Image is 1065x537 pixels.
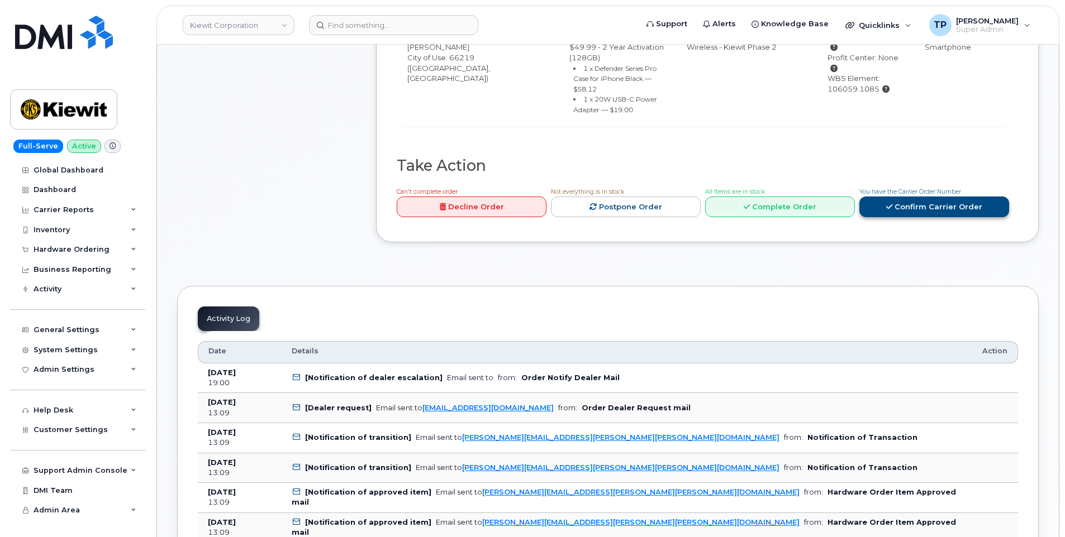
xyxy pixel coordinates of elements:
[305,488,431,496] b: [Notification of approved item]
[292,346,318,356] span: Details
[208,398,236,406] b: [DATE]
[804,488,823,496] span: from:
[397,188,458,195] span: Can't complete order
[208,368,236,377] b: [DATE]
[807,463,917,472] b: Notification of Transaction
[695,13,744,35] a: Alerts
[482,518,800,526] a: [PERSON_NAME][EMAIL_ADDRESS][PERSON_NAME][PERSON_NAME][DOMAIN_NAME]
[208,468,272,478] div: 13:09
[582,404,691,412] b: Order Dealer Request mail
[183,15,294,35] a: Kiewit Corporation
[559,25,677,127] td: $49.99 - 2 Year Activation (128GB)
[705,196,855,217] a: Complete Order
[416,463,779,472] div: Email sent to
[436,518,800,526] div: Email sent to
[498,373,517,382] span: from:
[397,25,559,127] td: [PERSON_NAME] City of Use: 66219 ([GEOGRAPHIC_DATA], [GEOGRAPHIC_DATA])
[656,18,687,30] span: Support
[972,341,1018,363] th: Action
[573,64,657,93] small: 1 x Defender Series Pro Case for iPhone Black — $58.12
[804,518,823,526] span: from:
[208,497,272,507] div: 13:09
[208,346,226,356] span: Date
[521,373,620,382] b: Order Notify Dealer Mail
[208,438,272,448] div: 13:09
[859,196,1009,217] a: Confirm Carrier Order
[422,404,554,412] a: [EMAIL_ADDRESS][DOMAIN_NAME]
[784,463,803,472] span: from:
[956,16,1019,25] span: [PERSON_NAME]
[784,433,803,442] span: from:
[828,73,905,94] div: WBS Element: 106059.1085
[208,428,236,437] b: [DATE]
[639,13,695,35] a: Support
[305,404,372,412] b: [Dealer request]
[208,458,236,467] b: [DATE]
[305,373,443,382] b: [Notification of dealer escalation]
[208,518,236,526] b: [DATE]
[934,18,947,32] span: TP
[292,518,956,536] b: Hardware Order Item Approved mail
[551,188,624,195] span: Not everything is in stock
[397,157,1009,174] h2: Take Action
[705,188,765,195] span: All Items are in stock
[807,433,917,442] b: Notification of Transaction
[462,463,779,472] a: [PERSON_NAME][EMAIL_ADDRESS][PERSON_NAME][PERSON_NAME][DOMAIN_NAME]
[859,21,900,30] span: Quicklinks
[915,25,1009,127] td: Business Unlimited Smartphone
[558,404,577,412] span: from:
[761,18,829,30] span: Knowledge Base
[838,14,919,36] div: Quicklinks
[309,15,478,35] input: Find something...
[305,518,431,526] b: [Notification of approved item]
[397,196,546,217] a: Decline Order
[208,488,236,496] b: [DATE]
[376,404,554,412] div: Email sent to
[462,433,779,442] a: [PERSON_NAME][EMAIL_ADDRESS][PERSON_NAME][PERSON_NAME][DOMAIN_NAME]
[416,433,779,442] div: Email sent to
[712,18,736,30] span: Alerts
[744,13,836,35] a: Knowledge Base
[436,488,800,496] div: Email sent to
[208,408,272,418] div: 13:09
[921,14,1038,36] div: Tyler Pollock
[828,52,905,73] div: Profit Center: None
[447,373,493,382] div: Email sent to
[551,196,701,217] a: Postpone Order
[573,95,657,114] small: 1 x 20W USB-C Power Adapter — $19.00
[956,25,1019,34] span: Super Admin
[305,463,411,472] b: [Notification of transition]
[208,378,272,388] div: 19:00
[305,433,411,442] b: [Notification of transition]
[482,488,800,496] a: [PERSON_NAME][EMAIL_ADDRESS][PERSON_NAME][PERSON_NAME][DOMAIN_NAME]
[1016,488,1057,529] iframe: Messenger Launcher
[677,25,817,127] td: 786080835-00001 - Verizon Wireless - Kiewit Phase 2
[859,188,961,195] span: You have the Carrier Order Number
